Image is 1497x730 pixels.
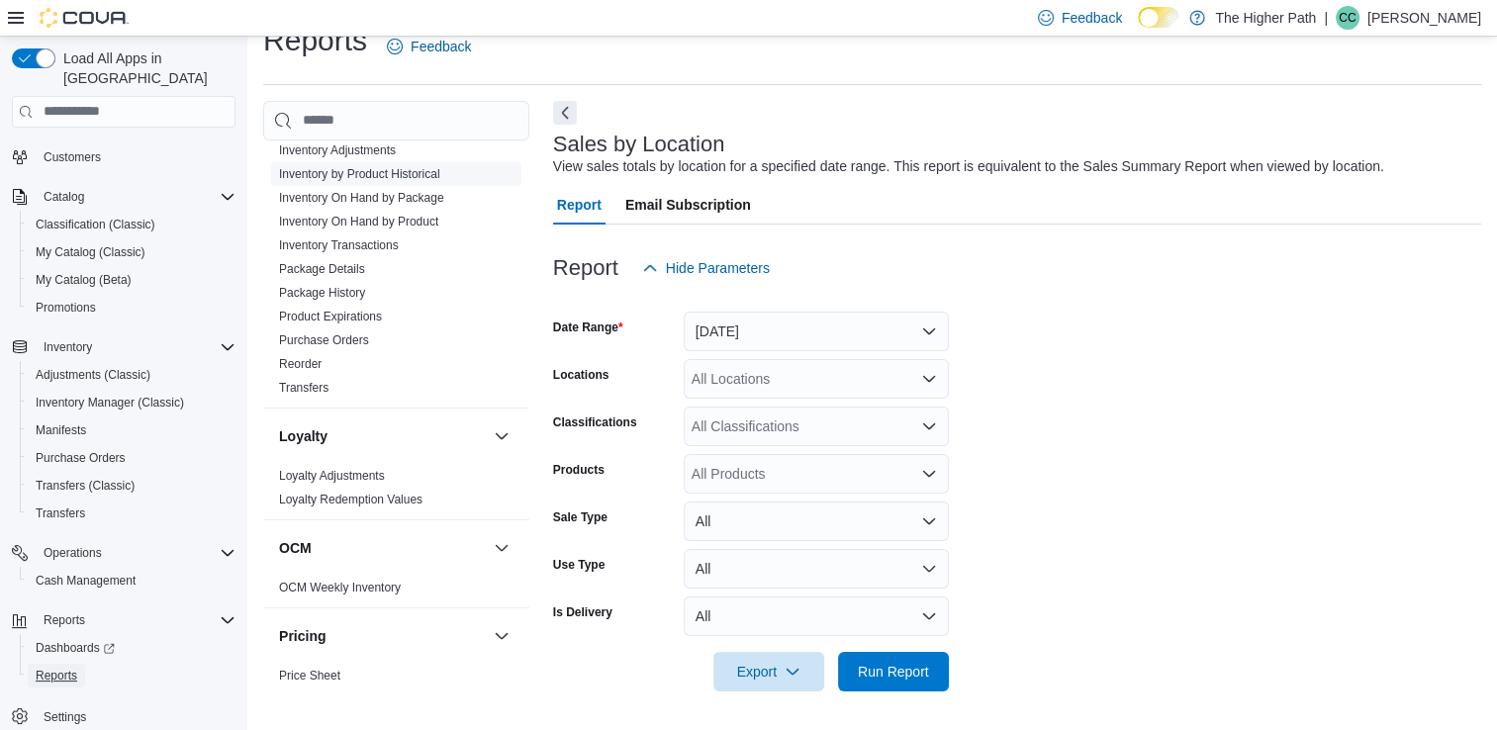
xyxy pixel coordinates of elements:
button: Open list of options [921,466,937,482]
h3: OCM [279,538,312,558]
a: Feedback [379,27,479,66]
span: Settings [44,709,86,725]
span: Classification (Classic) [36,217,155,232]
span: Reorder [279,356,322,372]
a: Classification (Classic) [28,213,163,236]
span: Operations [44,545,102,561]
span: Reports [36,668,77,684]
a: Promotions [28,296,104,319]
button: Reports [20,662,243,689]
button: Transfers [20,500,243,527]
span: Cash Management [28,569,235,593]
a: Transfers [28,502,93,525]
button: Next [553,101,577,125]
a: Inventory Manager (Classic) [28,391,192,414]
a: Purchase Orders [279,333,369,347]
button: All [684,502,949,541]
button: Operations [36,541,110,565]
span: Hide Parameters [666,258,770,278]
button: Loyalty [279,426,486,446]
button: Open list of options [921,371,937,387]
a: Package Details [279,262,365,276]
div: Pricing [263,664,529,695]
div: OCM [263,576,529,607]
span: Run Report [858,662,929,682]
a: Product Expirations [279,310,382,323]
span: Transfers [36,505,85,521]
span: Classification (Classic) [28,213,235,236]
span: Transfers (Classic) [36,478,135,494]
span: Reports [44,612,85,628]
div: Inventory [263,138,529,408]
span: Dashboards [36,640,115,656]
span: Cash Management [36,573,136,589]
button: Adjustments (Classic) [20,361,243,389]
a: Inventory On Hand by Product [279,215,438,228]
a: Price Sheet [279,669,340,683]
span: Promotions [28,296,235,319]
button: Customers [4,142,243,171]
span: Transfers [279,380,328,396]
div: Cheyienne Cunningham [1336,6,1359,30]
span: Adjustments (Classic) [28,363,235,387]
span: Inventory by Product Historical [279,166,440,182]
span: Load All Apps in [GEOGRAPHIC_DATA] [55,48,235,88]
p: [PERSON_NAME] [1367,6,1481,30]
a: Cash Management [28,569,143,593]
span: Price Sheet [279,668,340,684]
label: Classifications [553,414,637,430]
span: Purchase Orders [36,450,126,466]
button: Hide Parameters [634,248,778,288]
p: The Higher Path [1215,6,1316,30]
span: Catalog [44,189,84,205]
button: Reports [36,608,93,632]
button: Settings [4,701,243,730]
button: Inventory [36,335,100,359]
button: Catalog [4,183,243,211]
button: [DATE] [684,312,949,351]
label: Sale Type [553,509,608,525]
span: Customers [36,144,235,169]
a: My Catalog (Beta) [28,268,140,292]
button: Inventory Manager (Classic) [20,389,243,416]
button: OCM [490,536,514,560]
a: Package History [279,286,365,300]
span: Manifests [28,418,235,442]
h3: Loyalty [279,426,327,446]
button: Pricing [490,624,514,648]
h3: Sales by Location [553,133,725,156]
img: Cova [40,8,129,28]
a: Dashboards [28,636,123,660]
p: | [1324,6,1328,30]
span: Catalog [36,185,235,209]
button: Catalog [36,185,92,209]
a: Customers [36,145,109,169]
a: Reorder [279,357,322,371]
span: My Catalog (Beta) [28,268,235,292]
span: Inventory [36,335,235,359]
span: Email Subscription [625,185,751,225]
span: My Catalog (Classic) [28,240,235,264]
label: Use Type [553,557,605,573]
button: Pricing [279,626,486,646]
span: Inventory Adjustments [279,142,396,158]
a: Inventory Transactions [279,238,399,252]
div: View sales totals by location for a specified date range. This report is equivalent to the Sales ... [553,156,1384,177]
h1: Reports [263,21,367,60]
span: Inventory On Hand by Product [279,214,438,229]
span: Inventory On Hand by Package [279,190,444,206]
span: Customers [44,149,101,165]
span: Reports [36,608,235,632]
a: Inventory Adjustments [279,143,396,157]
span: Inventory Transactions [279,237,399,253]
span: Inventory [44,339,92,355]
button: Cash Management [20,567,243,594]
button: All [684,549,949,589]
label: Products [553,462,605,478]
button: Classification (Classic) [20,211,243,238]
span: Transfers (Classic) [28,474,235,498]
span: Feedback [411,37,471,56]
button: Open list of options [921,418,937,434]
span: My Catalog (Beta) [36,272,132,288]
span: Operations [36,541,235,565]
